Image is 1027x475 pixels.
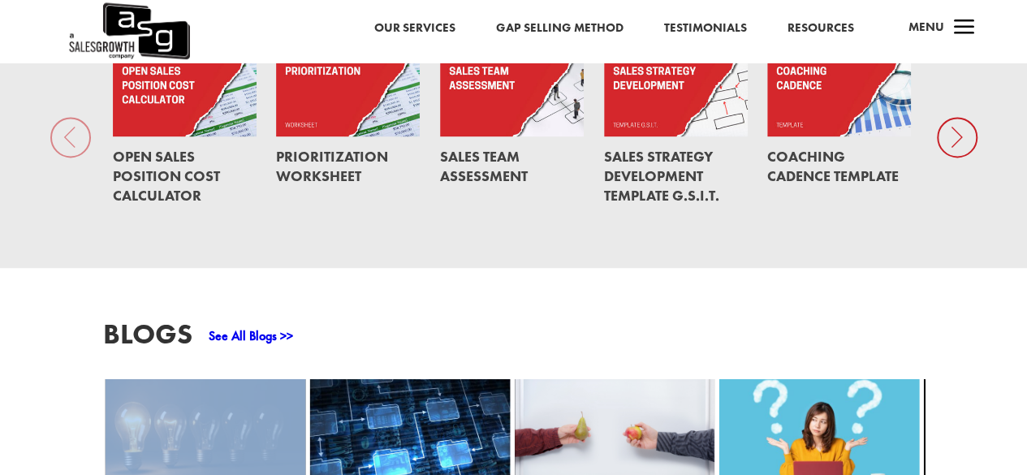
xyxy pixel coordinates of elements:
a: Sales Strategy Development Template G.S.I.T. [604,147,719,205]
a: Resources [787,18,853,39]
a: Testimonials [663,18,746,39]
a: Gap Selling Method [495,18,623,39]
a: Our Services [373,18,455,39]
a: Coaching Cadence Template [767,147,899,185]
span: Menu [908,19,943,35]
span: a [947,12,980,45]
a: Prioritization Worksheet [276,147,388,185]
a: Sales Team Assessment [440,147,528,185]
a: Open Sales Position Cost Calculator [113,147,220,205]
a: See All Blogs >> [209,326,293,343]
h3: Blogs [103,319,192,356]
